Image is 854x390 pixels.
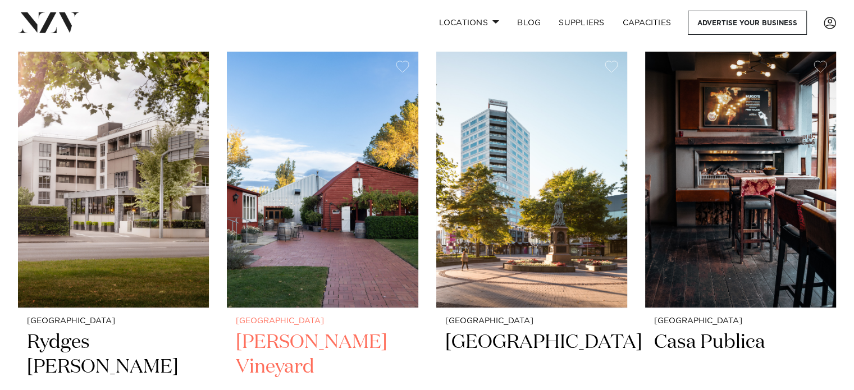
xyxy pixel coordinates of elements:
a: Capacities [614,11,681,35]
small: [GEOGRAPHIC_DATA] [654,317,827,325]
a: SUPPLIERS [550,11,613,35]
img: nzv-logo.png [18,12,79,33]
a: Locations [430,11,508,35]
small: [GEOGRAPHIC_DATA] [445,317,618,325]
a: Advertise your business [688,11,807,35]
small: [GEOGRAPHIC_DATA] [236,317,409,325]
a: BLOG [508,11,550,35]
small: [GEOGRAPHIC_DATA] [27,317,200,325]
